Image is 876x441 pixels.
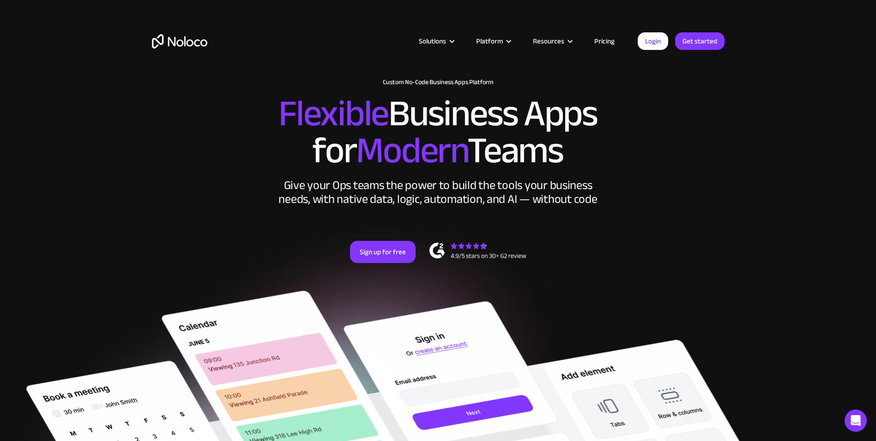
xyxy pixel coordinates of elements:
div: Give your Ops teams the power to build the tools your business needs, with native data, logic, au... [277,178,600,206]
span: Modern [356,116,467,185]
div: Solutions [419,35,446,47]
a: Login [638,32,668,50]
div: Resources [521,35,583,47]
a: home [152,34,207,49]
div: Platform [476,35,503,47]
div: Platform [465,35,521,47]
span: Flexible [278,79,388,148]
a: Sign up for free [350,241,416,263]
div: Resources [533,35,564,47]
a: Pricing [583,35,626,47]
h2: Business Apps for Teams [152,95,725,169]
div: Open Intercom Messenger [845,410,867,432]
div: Solutions [407,35,465,47]
a: Get started [675,32,725,50]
